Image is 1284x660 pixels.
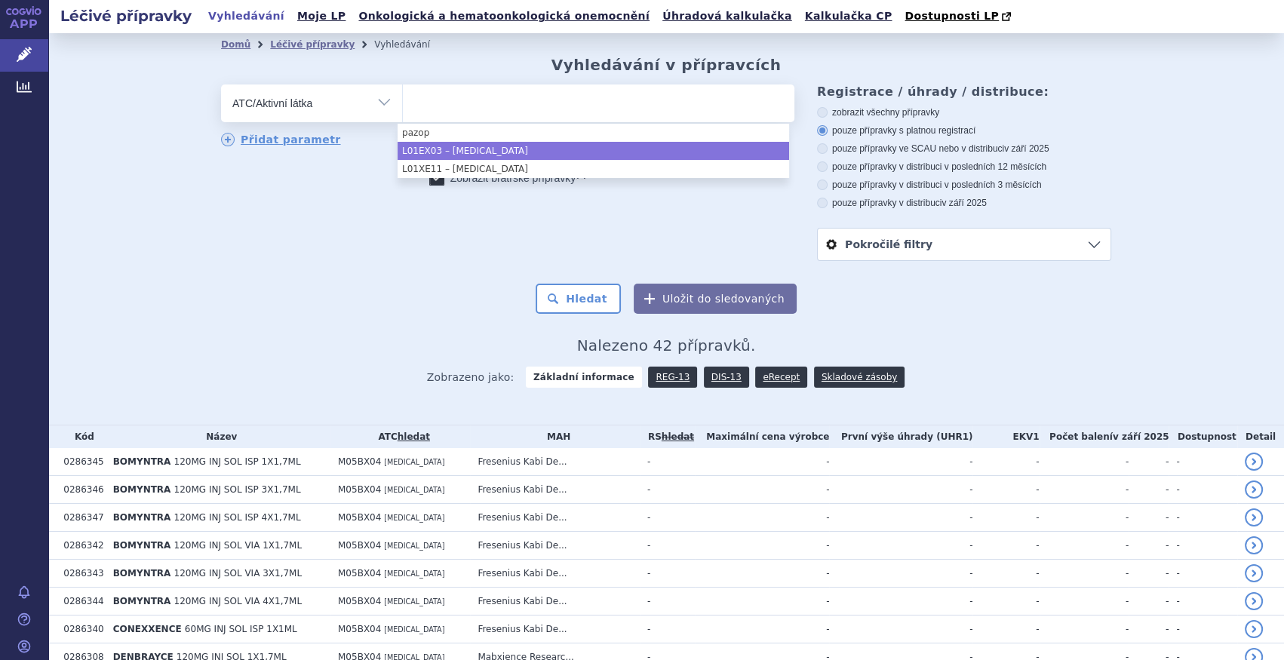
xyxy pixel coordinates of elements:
td: - [1169,504,1237,532]
td: - [972,588,1039,615]
td: Fresenius Kabi De... [470,560,639,588]
span: 120MG INJ SOL VIA 3X1,7ML [174,568,303,579]
td: - [829,560,972,588]
span: v září 2025 [1113,431,1169,442]
a: Kalkulačka CP [800,6,897,26]
th: Název [106,425,330,448]
span: Zobrazeno jako: [427,367,515,388]
td: - [972,615,1039,643]
td: - [640,560,695,588]
td: - [1169,560,1237,588]
td: 0286345 [56,448,105,476]
td: - [640,615,695,643]
td: - [829,476,972,504]
a: Vyhledávání [204,6,289,26]
td: - [695,588,829,615]
td: - [829,588,972,615]
span: BOMYNTRA [113,512,171,523]
th: Počet balení [1040,425,1169,448]
h3: Registrace / úhrady / distribuce: [817,84,1111,99]
span: BOMYNTRA [113,484,171,495]
td: - [829,504,972,532]
span: Dostupnosti LP [905,10,999,22]
th: ATC [330,425,470,448]
label: pouze přípravky ve SCAU nebo v distribuci [817,143,1111,155]
td: - [1129,532,1169,560]
td: - [1129,615,1169,643]
span: 60MG INJ SOL ISP 1X1ML [185,624,297,634]
span: M05BX04 [338,596,381,606]
td: - [829,532,972,560]
label: pouze přípravky v distribuci v posledních 3 měsících [817,179,1111,191]
a: Onkologická a hematoonkologická onemocnění [354,6,654,26]
td: - [695,504,829,532]
td: 0286343 [56,560,105,588]
td: - [972,476,1039,504]
span: BOMYNTRA [113,540,171,551]
li: Vyhledávání [374,33,450,56]
td: - [640,504,695,532]
a: Úhradová kalkulačka [658,6,797,26]
li: pazop [398,124,789,142]
td: Fresenius Kabi De... [470,588,639,615]
label: pouze přípravky v distribuci v posledních 12 měsících [817,161,1111,173]
td: - [1040,588,1129,615]
label: pouze přípravky s platnou registrací [817,124,1111,137]
strong: Základní informace [526,367,642,388]
span: v září 2025 [1004,143,1049,154]
label: zobrazit všechny přípravky [817,106,1111,118]
a: detail [1245,536,1263,554]
td: - [1040,504,1129,532]
span: BOMYNTRA [113,456,171,467]
td: - [640,588,695,615]
span: [MEDICAL_DATA] [384,625,444,634]
label: pouze přípravky v distribuci [817,197,1111,209]
th: Maximální cena výrobce [695,425,829,448]
span: M05BX04 [338,456,381,467]
td: Fresenius Kabi De... [470,504,639,532]
del: hledat [662,431,694,442]
span: v září 2025 [941,198,986,208]
li: L01EX03 – [MEDICAL_DATA] [398,142,789,160]
button: Uložit do sledovaných [634,284,797,314]
td: - [1129,588,1169,615]
span: 120MG INJ SOL ISP 4X1,7ML [174,512,301,523]
span: M05BX04 [338,540,381,551]
a: detail [1245,508,1263,526]
a: eRecept [755,367,807,388]
td: - [640,448,695,476]
td: - [1040,448,1129,476]
td: - [1040,532,1129,560]
span: [MEDICAL_DATA] [384,569,444,578]
td: - [1040,476,1129,504]
a: detail [1245,592,1263,610]
h2: Vyhledávání v přípravcích [551,56,782,74]
td: - [1169,532,1237,560]
li: L01XE11 – [MEDICAL_DATA] [398,160,789,178]
td: - [695,476,829,504]
span: M05BX04 [338,568,381,579]
a: vyhledávání neobsahuje žádnou platnou referenční skupinu [662,431,694,442]
td: - [640,476,695,504]
td: - [1169,615,1237,643]
td: 0286342 [56,532,105,560]
td: Fresenius Kabi De... [470,448,639,476]
span: Nalezeno 42 přípravků. [577,336,756,355]
a: Moje LP [293,6,350,26]
td: - [972,504,1039,532]
td: Fresenius Kabi De... [470,476,639,504]
td: - [1129,560,1169,588]
span: [MEDICAL_DATA] [384,486,444,494]
td: - [1040,560,1129,588]
th: Kód [56,425,105,448]
label: Zobrazit bratrské přípravky [429,170,587,186]
td: - [1129,448,1169,476]
td: - [1169,588,1237,615]
td: - [695,615,829,643]
button: Hledat [536,284,621,314]
td: - [695,532,829,560]
a: Přidat parametr [221,133,341,146]
th: MAH [470,425,639,448]
td: 0286344 [56,588,105,615]
td: - [1129,476,1169,504]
